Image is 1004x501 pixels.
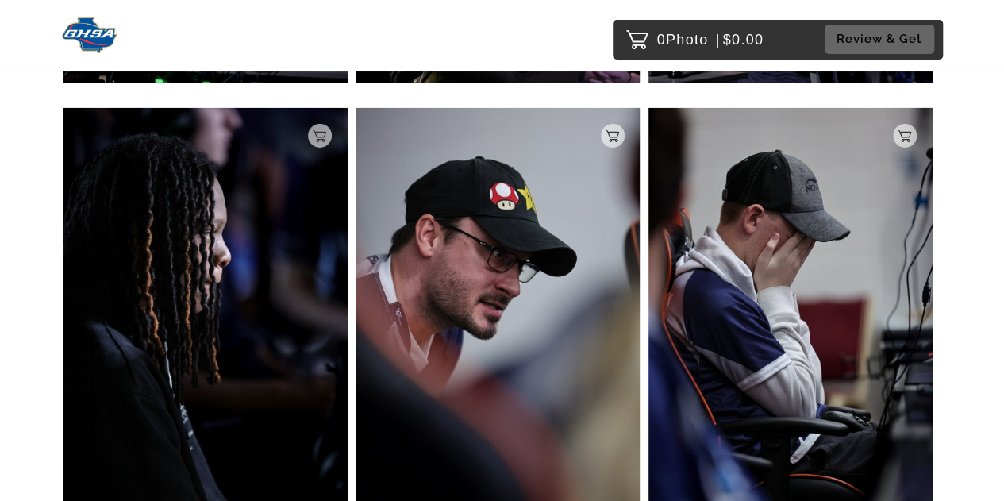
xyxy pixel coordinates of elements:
button: Review & Get [825,25,934,54]
span: Photo [666,27,709,52]
p: 0 $0.00 [657,27,764,52]
span: | [716,32,721,48]
a: Review & Get [825,25,939,54]
img: Snapphound Logo [62,17,118,53]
